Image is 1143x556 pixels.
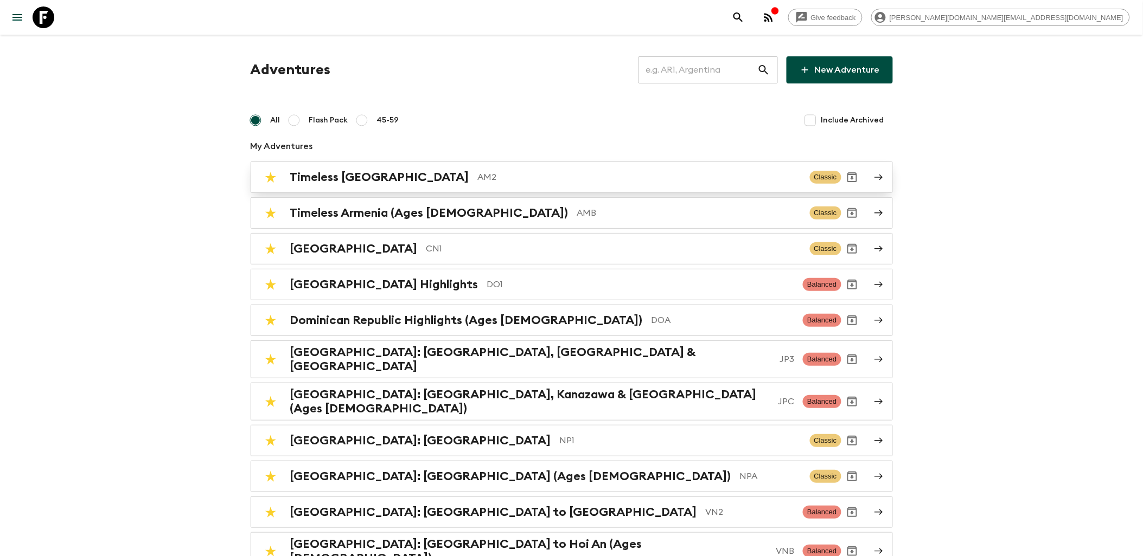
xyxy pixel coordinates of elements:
[706,506,795,519] p: VN2
[788,9,863,26] a: Give feedback
[778,395,794,408] p: JPC
[803,314,841,327] span: Balanced
[884,14,1129,22] span: [PERSON_NAME][DOMAIN_NAME][EMAIL_ADDRESS][DOMAIN_NAME]
[787,56,893,83] a: New Adventure
[290,242,418,256] h2: [GEOGRAPHIC_DATA]
[290,434,551,448] h2: [GEOGRAPHIC_DATA]: [GEOGRAPHIC_DATA]
[841,238,863,260] button: Archive
[805,14,862,22] span: Give feedback
[251,383,893,421] a: [GEOGRAPHIC_DATA]: [GEOGRAPHIC_DATA], Kanazawa & [GEOGRAPHIC_DATA] (Ages [DEMOGRAPHIC_DATA])JPCBa...
[803,395,841,408] span: Balanced
[652,314,795,327] p: DOA
[638,55,757,85] input: e.g. AR1, Argentina
[727,7,749,28] button: search adventures
[810,206,841,219] span: Classic
[841,466,863,487] button: Archive
[740,470,801,483] p: NPA
[251,161,893,193] a: Timeless [GEOGRAPHIC_DATA]AM2ClassicArchive
[871,9,1130,26] div: [PERSON_NAME][DOMAIN_NAME][EMAIL_ADDRESS][DOMAIN_NAME]
[560,434,801,447] p: NP1
[251,461,893,492] a: [GEOGRAPHIC_DATA]: [GEOGRAPHIC_DATA] (Ages [DEMOGRAPHIC_DATA])NPAClassicArchive
[290,345,771,373] h2: [GEOGRAPHIC_DATA]: [GEOGRAPHIC_DATA], [GEOGRAPHIC_DATA] & [GEOGRAPHIC_DATA]
[290,206,569,220] h2: Timeless Armenia (Ages [DEMOGRAPHIC_DATA])
[810,171,841,184] span: Classic
[290,170,469,184] h2: Timeless [GEOGRAPHIC_DATA]
[290,277,478,292] h2: [GEOGRAPHIC_DATA] Highlights
[251,269,893,300] a: [GEOGRAPHIC_DATA] HighlightsDO1BalancedArchive
[780,353,794,366] p: JP3
[251,140,893,153] p: My Adventures
[251,496,893,528] a: [GEOGRAPHIC_DATA]: [GEOGRAPHIC_DATA] to [GEOGRAPHIC_DATA]VN2BalancedArchive
[271,115,280,126] span: All
[251,425,893,456] a: [GEOGRAPHIC_DATA]: [GEOGRAPHIC_DATA]NP1ClassicArchive
[821,115,884,126] span: Include Archived
[290,505,697,519] h2: [GEOGRAPHIC_DATA]: [GEOGRAPHIC_DATA] to [GEOGRAPHIC_DATA]
[841,501,863,523] button: Archive
[251,305,893,336] a: Dominican Republic Highlights (Ages [DEMOGRAPHIC_DATA])DOABalancedArchive
[309,115,348,126] span: Flash Pack
[577,206,801,219] p: AMB
[290,469,731,483] h2: [GEOGRAPHIC_DATA]: [GEOGRAPHIC_DATA] (Ages [DEMOGRAPHIC_DATA])
[251,59,331,81] h1: Adventures
[487,278,795,291] p: DO1
[478,171,801,184] p: AM2
[803,506,841,519] span: Balanced
[290,387,770,416] h2: [GEOGRAPHIC_DATA]: [GEOGRAPHIC_DATA], Kanazawa & [GEOGRAPHIC_DATA] (Ages [DEMOGRAPHIC_DATA])
[377,115,399,126] span: 45-59
[810,470,841,483] span: Classic
[810,242,841,255] span: Classic
[7,7,28,28] button: menu
[803,278,841,291] span: Balanced
[803,353,841,366] span: Balanced
[426,242,801,255] p: CN1
[841,202,863,224] button: Archive
[290,313,643,327] h2: Dominican Republic Highlights (Ages [DEMOGRAPHIC_DATA])
[810,434,841,447] span: Classic
[251,340,893,378] a: [GEOGRAPHIC_DATA]: [GEOGRAPHIC_DATA], [GEOGRAPHIC_DATA] & [GEOGRAPHIC_DATA]JP3BalancedArchive
[841,430,863,451] button: Archive
[841,348,863,370] button: Archive
[841,166,863,188] button: Archive
[251,197,893,229] a: Timeless Armenia (Ages [DEMOGRAPHIC_DATA])AMBClassicArchive
[251,233,893,264] a: [GEOGRAPHIC_DATA]CN1ClassicArchive
[841,309,863,331] button: Archive
[841,391,863,412] button: Archive
[841,274,863,295] button: Archive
